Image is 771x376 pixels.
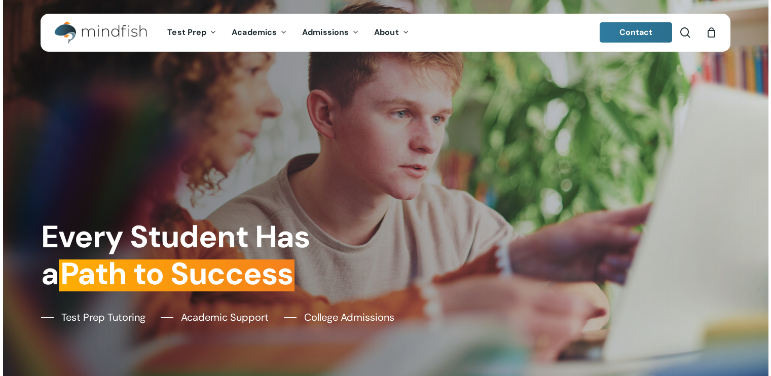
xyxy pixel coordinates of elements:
[224,28,295,37] a: Academics
[232,27,277,37] span: Academics
[374,27,399,37] span: About
[600,22,673,43] a: Contact
[284,310,394,325] a: College Admissions
[59,254,295,294] em: Path to Success
[304,310,394,325] span: College Admissions
[619,27,653,37] span: Contact
[61,310,145,325] span: Test Prep Tutoring
[181,310,269,325] span: Academic Support
[161,310,269,325] a: Academic Support
[302,27,349,37] span: Admissions
[41,218,379,292] h1: Every Student Has a
[41,310,145,325] a: Test Prep Tutoring
[167,27,206,37] span: Test Prep
[41,14,730,52] header: Main Menu
[295,28,366,37] a: Admissions
[160,28,224,37] a: Test Prep
[366,28,417,37] a: About
[160,14,416,52] nav: Main Menu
